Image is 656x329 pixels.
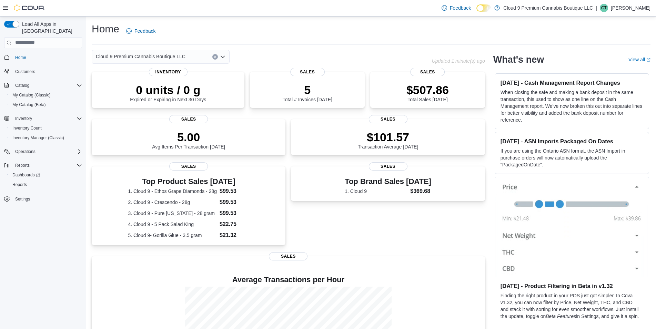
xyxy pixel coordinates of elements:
nav: Complex example [4,50,82,222]
span: CT [601,4,607,12]
button: Reports [1,161,85,170]
button: My Catalog (Beta) [7,100,85,110]
span: Settings [15,196,30,202]
p: $507.86 [406,83,449,97]
span: My Catalog (Beta) [12,102,46,107]
span: Customers [15,69,35,74]
p: When closing the safe and making a bank deposit in the same transaction, this used to show as one... [501,89,643,123]
h1: Home [92,22,119,36]
p: 5.00 [152,130,225,144]
h3: [DATE] - ASN Imports Packaged On Dates [501,138,643,145]
input: Dark Mode [476,4,491,12]
button: Inventory [12,114,35,123]
span: Operations [12,147,82,156]
h3: Top Brand Sales [DATE] [345,177,431,186]
span: Inventory Manager (Classic) [10,134,82,142]
span: Reports [12,182,27,187]
span: Reports [10,181,82,189]
a: Reports [10,181,30,189]
p: Finding the right product in your POS just got simpler. In Cova v1.32, you can now filter by Pric... [501,292,643,327]
span: Operations [15,149,36,154]
div: Expired or Expiring in Next 30 Days [130,83,206,102]
span: Catalog [15,83,29,88]
p: Updated 1 minute(s) ago [432,58,485,64]
button: Catalog [12,81,32,90]
button: Operations [1,147,85,156]
p: Cloud 9 Premium Cannabis Boutique LLC [503,4,593,12]
div: Avg Items Per Transaction [DATE] [152,130,225,150]
span: Dashboards [10,171,82,179]
h3: [DATE] - Product Filtering in Beta in v1.32 [501,282,643,289]
a: Settings [12,195,33,203]
span: Inventory Manager (Classic) [12,135,64,141]
svg: External link [646,58,650,62]
span: Feedback [134,28,155,34]
a: My Catalog (Beta) [10,101,49,109]
a: Customers [12,68,38,76]
span: Inventory [15,116,32,121]
span: Inventory Count [12,125,42,131]
img: Cova [14,4,45,11]
a: Inventory Count [10,124,44,132]
p: 0 units / 0 g [130,83,206,97]
button: Clear input [212,54,218,60]
button: Inventory Manager (Classic) [7,133,85,143]
span: Cloud 9 Premium Cannabis Boutique LLC [96,52,185,61]
p: | [596,4,597,12]
a: My Catalog (Classic) [10,91,53,99]
button: Operations [12,147,38,156]
button: Settings [1,194,85,204]
span: Inventory [149,68,188,76]
span: My Catalog (Classic) [10,91,82,99]
span: Inventory [12,114,82,123]
dd: $22.75 [220,220,249,228]
span: Dashboards [12,172,40,178]
button: Inventory Count [7,123,85,133]
span: Catalog [12,81,82,90]
span: Reports [12,161,82,169]
button: Catalog [1,81,85,90]
span: Settings [12,194,82,203]
button: My Catalog (Classic) [7,90,85,100]
span: Sales [169,115,208,123]
span: Sales [290,68,325,76]
a: Feedback [439,1,474,15]
dd: $99.53 [220,187,249,195]
span: Reports [15,163,30,168]
h4: Average Transactions per Hour [97,276,480,284]
a: View allExternal link [628,57,650,62]
span: Home [15,55,26,60]
button: Inventory [1,114,85,123]
dd: $99.53 [220,198,249,206]
dd: $369.68 [410,187,431,195]
dt: 1. Cloud 9 - Ethos Grape Diamonds - 28g [128,188,217,195]
p: [PERSON_NAME] [611,4,650,12]
a: Dashboards [10,171,43,179]
span: My Catalog (Classic) [12,92,51,98]
div: Cami Terry [600,4,608,12]
button: Customers [1,66,85,76]
span: Sales [269,252,307,260]
a: Dashboards [7,170,85,180]
span: Inventory Count [10,124,82,132]
a: Home [12,53,29,62]
span: Sales [369,115,407,123]
dt: 2. Cloud 9 - Crescendo - 28g [128,199,217,206]
span: Sales [411,68,445,76]
span: Sales [369,162,407,171]
dt: 1. Cloud 9 [345,188,407,195]
button: Home [1,52,85,62]
p: 5 [283,83,332,97]
span: Load All Apps in [GEOGRAPHIC_DATA] [19,21,82,34]
span: Sales [169,162,208,171]
a: Inventory Manager (Classic) [10,134,67,142]
p: $101.57 [358,130,418,144]
dt: 3. Cloud 9 - Pure [US_STATE] - 28 gram [128,210,217,217]
dd: $99.53 [220,209,249,217]
button: Reports [7,180,85,189]
button: Reports [12,161,32,169]
span: Feedback [450,4,471,11]
span: Customers [12,67,82,76]
span: Home [12,53,82,62]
